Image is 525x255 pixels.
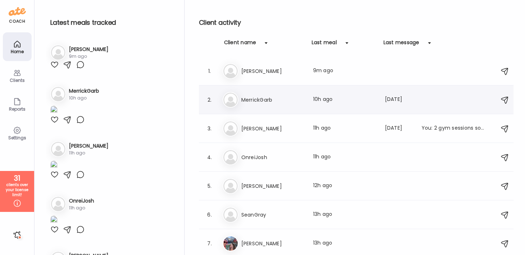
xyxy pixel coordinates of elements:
[313,153,376,162] div: 11h ago
[224,39,256,50] div: Client name
[313,239,376,248] div: 13h ago
[205,153,214,162] div: 4.
[313,67,376,75] div: 9m ago
[9,6,26,17] img: ate
[9,18,25,24] div: coach
[69,150,108,156] div: 11h ago
[205,239,214,248] div: 7.
[241,67,305,75] h3: [PERSON_NAME]
[313,182,376,190] div: 12h ago
[69,142,108,150] h3: [PERSON_NAME]
[313,124,376,133] div: 11h ago
[69,46,108,53] h3: [PERSON_NAME]
[205,210,214,219] div: 6.
[69,205,94,211] div: 11h ago
[313,96,376,104] div: 10h ago
[385,96,413,104] div: [DATE]
[69,95,99,101] div: 10h ago
[205,182,214,190] div: 5.
[312,39,337,50] div: Last meal
[241,153,305,162] h3: OnreiJosh
[205,124,214,133] div: 3.
[51,142,65,156] img: bg-avatar-default.svg
[223,93,238,107] img: bg-avatar-default.svg
[223,179,238,193] img: bg-avatar-default.svg
[241,96,305,104] h3: MerrickGarb
[50,106,57,115] img: images%2FuClcIKOTnDcnFkO6MYeCD7EVc453%2F72F144bX9oNi3MEoMAWZ%2FA8BKK1VqKhZDrRrnWqKO_1080
[4,135,30,140] div: Settings
[50,161,57,170] img: images%2FWb0hM0fk8LerXRYHcsdVUXcJb2k2%2FGj6eqjCVdevcNjzYFvnc%2FxPjAiRZzXVQqjuvm9oKT_1080
[69,197,94,205] h3: OnreiJosh
[50,215,57,225] img: images%2FeDgheL693xQsOl7Jq1viQBPCbfq1%2FzFHuTu9MS5GeU3rwav3l%2Fnp2pHneWs6Zfk767oOV0_1080
[223,64,238,78] img: bg-avatar-default.svg
[4,107,30,111] div: Reports
[51,45,65,60] img: bg-avatar-default.svg
[241,124,305,133] h3: [PERSON_NAME]
[205,96,214,104] div: 2.
[69,53,108,60] div: 9m ago
[313,210,376,219] div: 13h ago
[4,78,30,83] div: Clients
[385,124,413,133] div: [DATE]
[241,182,305,190] h3: [PERSON_NAME]
[223,150,238,164] img: bg-avatar-default.svg
[223,236,238,251] img: avatars%2F3P8s6xp35MOd6eiaJFjzVI6K6R22
[241,210,305,219] h3: SeanGray
[69,87,99,95] h3: MerrickGarb
[422,124,485,133] div: You: 2 gym sessions so far this week!! Do you have any protein powder left? I would suggest going...
[50,17,173,28] h2: Latest meals tracked
[223,208,238,222] img: bg-avatar-default.svg
[205,67,214,75] div: 1.
[3,182,32,198] div: clients over your license limit!
[199,17,514,28] h2: Client activity
[241,239,305,248] h3: [PERSON_NAME]
[223,121,238,136] img: bg-avatar-default.svg
[384,39,419,50] div: Last message
[4,49,30,54] div: Home
[3,174,32,182] div: 31
[51,197,65,211] img: bg-avatar-default.svg
[51,87,65,101] img: bg-avatar-default.svg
